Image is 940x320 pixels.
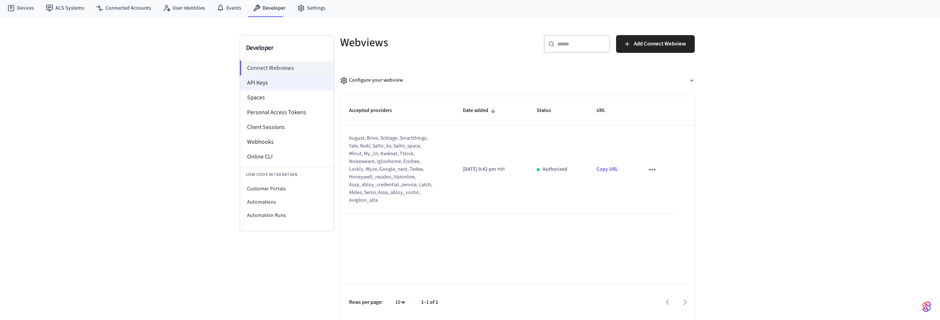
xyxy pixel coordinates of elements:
p: 1–1 of 1 [421,299,438,306]
div: PST8PDT [463,166,505,173]
li: Connect Webviews [240,61,334,75]
li: Customer Portals [240,182,334,195]
span: Date added [463,105,498,116]
li: API Keys [240,75,334,90]
div: Configure your webview [340,76,403,84]
h3: Developer [246,43,328,53]
span: [DATE] 9:42 pm [463,166,496,173]
span: Add Connect Webview [634,39,686,49]
a: Copy URL [597,166,618,173]
span: Status [537,105,561,116]
li: Personal Access Tokens [240,105,334,120]
li: Automation Runs [240,209,334,222]
a: Settings [291,1,331,15]
p: Rows per page: [349,299,383,306]
li: Webhooks [240,135,334,149]
h5: Webviews [340,35,513,50]
li: Client Sessions [240,120,334,135]
span: URL [597,105,615,116]
span: PDT [498,166,505,173]
a: Developer [247,1,291,15]
a: ACS Systems [40,1,90,15]
a: Events [211,1,247,15]
a: User Identities [157,1,211,15]
li: Automations [240,195,334,209]
li: Low Code Integration [240,167,334,182]
div: 10 [392,297,409,308]
img: SeamLogoGradient.69752ec5.svg [922,301,931,313]
div: august, brivo, schlage, smartthings, yale, nuki, salto_ks, salto_space, minut, my_2n, kwikset, tt... [349,135,435,204]
li: Spaces [240,90,334,105]
li: Online CLI [240,149,334,164]
p: Authorized [543,166,567,173]
a: Connected Accounts [90,1,157,15]
button: Add Connect Webview [616,35,695,53]
a: Devices [1,1,40,15]
button: Configure your webview [340,71,695,90]
span: Accepted providers [349,105,401,116]
table: sticky table [340,96,695,214]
